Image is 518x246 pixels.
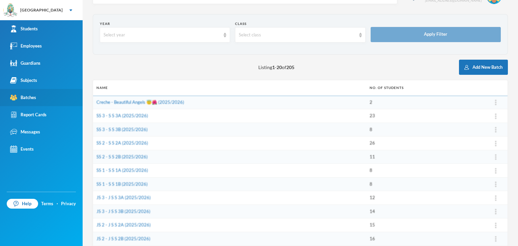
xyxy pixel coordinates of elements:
[104,32,220,38] div: Select year
[96,167,148,173] a: SS 1 - S S 1A (2025/2026)
[10,60,40,67] div: Guardians
[41,201,53,207] a: Terms
[235,21,365,26] div: Class
[96,99,184,105] a: Creche - Beautiful Angels 😇🌺 (2025/2026)
[495,100,496,105] img: ...
[277,64,282,70] b: 20
[495,223,496,228] img: ...
[20,7,63,13] div: [GEOGRAPHIC_DATA]
[10,128,40,135] div: Messages
[366,109,484,123] td: 23
[258,64,294,71] span: Listing - of
[10,77,37,84] div: Subjects
[495,141,496,146] img: ...
[371,27,501,42] button: Apply Filter
[96,127,148,132] a: SS 3 - S S 3B (2025/2026)
[96,195,151,200] a: JS 3 - J S S 3A (2025/2026)
[96,236,150,241] a: JS 2 - J S S 2B (2025/2026)
[366,232,484,246] td: 16
[495,127,496,132] img: ...
[239,32,355,38] div: Select class
[366,136,484,150] td: 26
[10,146,34,153] div: Events
[366,191,484,205] td: 12
[4,4,17,17] img: logo
[366,218,484,232] td: 15
[366,150,484,164] td: 11
[286,64,294,70] b: 205
[10,42,42,50] div: Employees
[495,195,496,201] img: ...
[366,123,484,136] td: 8
[96,140,148,146] a: SS 2 - S S 2A (2025/2026)
[10,94,36,101] div: Batches
[96,181,148,187] a: SS 1 - S S 1B (2025/2026)
[10,25,38,32] div: Students
[366,205,484,218] td: 14
[96,113,148,118] a: SS 3 - S S 3A (2025/2026)
[495,209,496,214] img: ...
[366,164,484,178] td: 8
[366,95,484,109] td: 2
[93,80,366,95] th: Name
[57,201,58,207] div: ·
[495,182,496,187] img: ...
[366,177,484,191] td: 8
[495,168,496,174] img: ...
[7,199,38,209] a: Help
[61,201,76,207] a: Privacy
[495,114,496,119] img: ...
[96,222,151,227] a: JS 2 - J S S 2A (2025/2026)
[459,60,508,75] button: Add New Batch
[100,21,230,26] div: Year
[96,209,150,214] a: JS 3 - J S S 3B (2025/2026)
[495,236,496,242] img: ...
[10,111,47,118] div: Report Cards
[96,154,148,159] a: SS 2 - S S 2B (2025/2026)
[495,154,496,160] img: ...
[366,80,484,95] th: No. of students
[272,64,275,70] b: 1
